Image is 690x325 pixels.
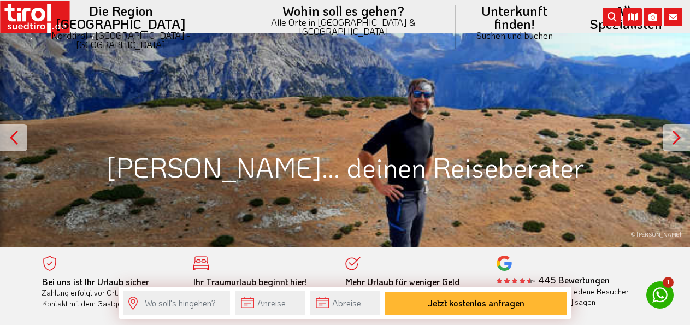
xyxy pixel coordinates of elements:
b: Mehr Urlaub für weniger Geld [345,276,460,287]
div: Von der Buchung bis zum Aufenthalt, der gesamte Ablauf ist unkompliziert [193,276,329,309]
span: 1 [663,277,674,288]
i: Kontakt [664,8,682,26]
a: Lesen Sie hier [497,286,544,297]
small: Nordtirol - [GEOGRAPHIC_DATA] - [GEOGRAPHIC_DATA] [24,31,218,49]
small: Alle Orte in [GEOGRAPHIC_DATA] & [GEOGRAPHIC_DATA] [244,17,443,36]
i: Fotogalerie [644,8,662,26]
i: Karte öffnen [623,8,642,26]
input: Anreise [235,291,305,315]
small: Suchen und buchen [469,31,559,40]
div: Zahlung erfolgt vor Ort. Direkter Kontakt mit dem Gastgeber [42,276,178,309]
input: Wo soll's hingehen? [123,291,230,315]
b: Ihr Traumurlaub beginnt hier! [193,276,307,287]
a: 1 [646,281,674,309]
b: - 445 Bewertungen [497,274,610,286]
div: was zufriedene Besucher über [DOMAIN_NAME] sagen [497,286,632,308]
input: Abreise [310,291,380,315]
div: Bester Preis wird garantiert - keine Zusatzkosten - absolute Transparenz [345,276,481,309]
img: google [497,256,512,271]
h1: [PERSON_NAME]... deinen Reiseberater [42,152,648,182]
button: Jetzt kostenlos anfragen [385,292,567,315]
b: Bei uns ist Ihr Urlaub sicher [42,276,149,287]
